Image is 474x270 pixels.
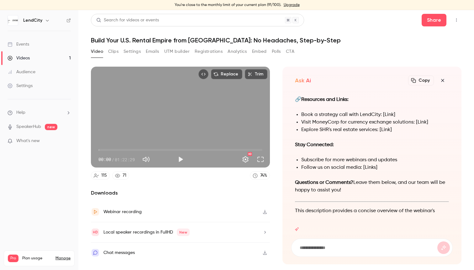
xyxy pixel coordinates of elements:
[211,69,242,79] button: Replace
[260,172,267,179] div: 74 %
[55,256,71,261] a: Manage
[98,156,111,163] span: 00:00
[115,156,135,163] span: 01:22:29
[23,17,42,24] h6: LendCity
[8,41,29,47] div: Events
[250,171,270,180] a: 74%
[164,47,190,57] button: UTM builder
[301,156,449,164] li: Subscribe for more webinars and updates
[301,126,449,134] li: Explore SHR's real estate services: [Link]
[451,15,461,25] button: Top Bar Actions
[301,111,449,118] li: Book a strategy call with LendCity: [Link]
[245,69,267,79] button: Trim
[248,152,252,156] div: HD
[146,47,159,57] button: Emails
[295,207,449,215] p: This description provides a concise overview of the webinar's
[8,255,18,262] span: Pro
[16,124,41,130] a: SpeakerHub
[8,15,18,25] img: LendCity
[286,47,294,57] button: CTA
[112,156,114,163] span: /
[91,36,461,44] h1: Build Your U.S. Rental Empire from [GEOGRAPHIC_DATA]: No Headaches, Step-by-Step
[16,109,25,116] span: Help
[228,47,247,57] button: Analytics
[45,124,57,130] span: new
[177,229,190,236] span: New
[295,179,449,194] p: Leave them below, and our team will be happy to assist you!
[140,153,152,166] button: Mute
[422,14,446,26] button: Share
[16,138,40,144] span: What's new
[174,153,187,166] button: Play
[8,83,33,89] div: Settings
[301,97,349,102] strong: Resources and Links:
[272,47,281,57] button: Polls
[112,171,129,180] a: 71
[98,156,135,163] div: 00:00
[22,256,52,261] span: Plan usage
[252,47,267,57] button: Embed
[295,77,311,84] h2: Ask Ai
[8,55,30,61] div: Videos
[103,249,135,256] div: Chat messages
[301,118,449,126] li: Visit MoneyCorp for currency exchange solutions: [Link]
[91,171,110,180] a: 115
[295,180,353,185] strong: Questions or Comments?
[103,208,142,216] div: Webinar recording
[239,153,252,166] button: Settings
[123,172,126,179] div: 71
[103,229,190,236] div: Local speaker recordings in FullHD
[96,17,159,24] div: Search for videos or events
[301,164,449,171] li: Follow us on social media: [Links]
[8,69,35,75] div: Audience
[195,47,223,57] button: Registrations
[91,47,103,57] button: Video
[254,153,267,166] button: Full screen
[408,75,434,85] button: Copy
[108,47,118,57] button: Clips
[101,172,107,179] div: 115
[295,96,449,103] p: 🔗
[284,3,300,8] a: Upgrade
[198,69,208,79] button: Embed video
[124,47,141,57] button: Settings
[91,189,270,197] h2: Downloads
[8,109,71,116] li: help-dropdown-opener
[295,142,334,147] strong: Stay Connected:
